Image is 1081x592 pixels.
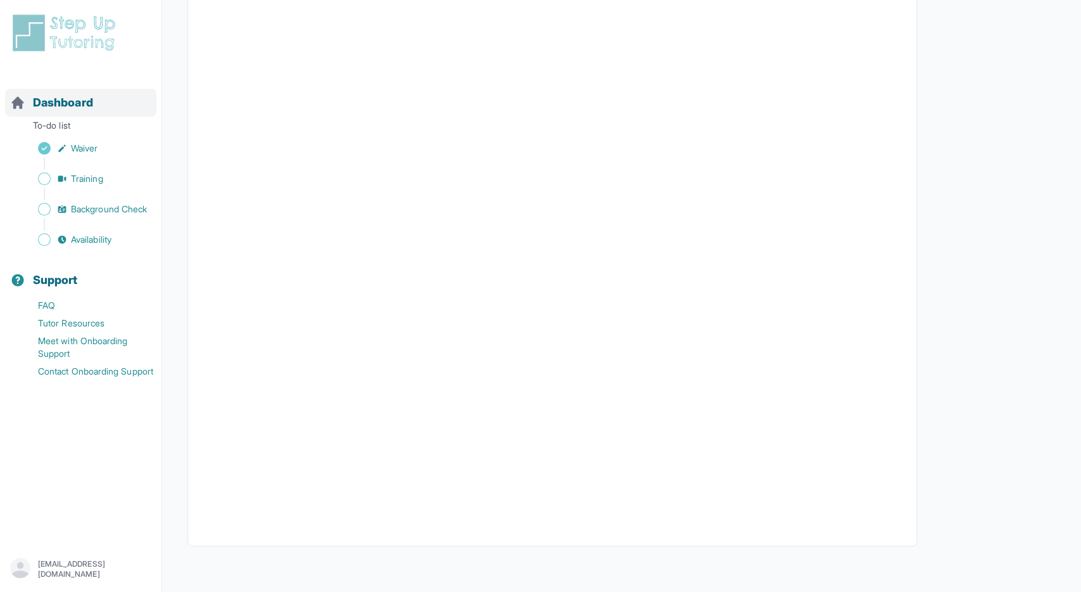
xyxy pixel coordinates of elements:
iframe: Availability [203,11,901,531]
a: Meet with Onboarding Support [10,332,161,363]
a: FAQ [10,297,161,314]
a: Dashboard [10,94,93,112]
a: Waiver [10,139,161,157]
a: Training [10,170,161,188]
p: [EMAIL_ADDRESS][DOMAIN_NAME] [38,559,151,579]
button: Support [5,251,156,294]
a: Background Check [10,200,161,218]
span: Dashboard [33,94,93,112]
span: Availability [71,233,111,246]
span: Waiver [71,142,98,155]
p: To-do list [5,119,156,137]
a: Tutor Resources [10,314,161,332]
a: Contact Onboarding Support [10,363,161,380]
a: Availability [10,231,161,248]
button: [EMAIL_ADDRESS][DOMAIN_NAME] [10,558,151,581]
img: logo [10,13,123,53]
button: Dashboard [5,74,156,117]
span: Background Check [71,203,147,216]
span: Support [33,271,78,289]
span: Training [71,172,103,185]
